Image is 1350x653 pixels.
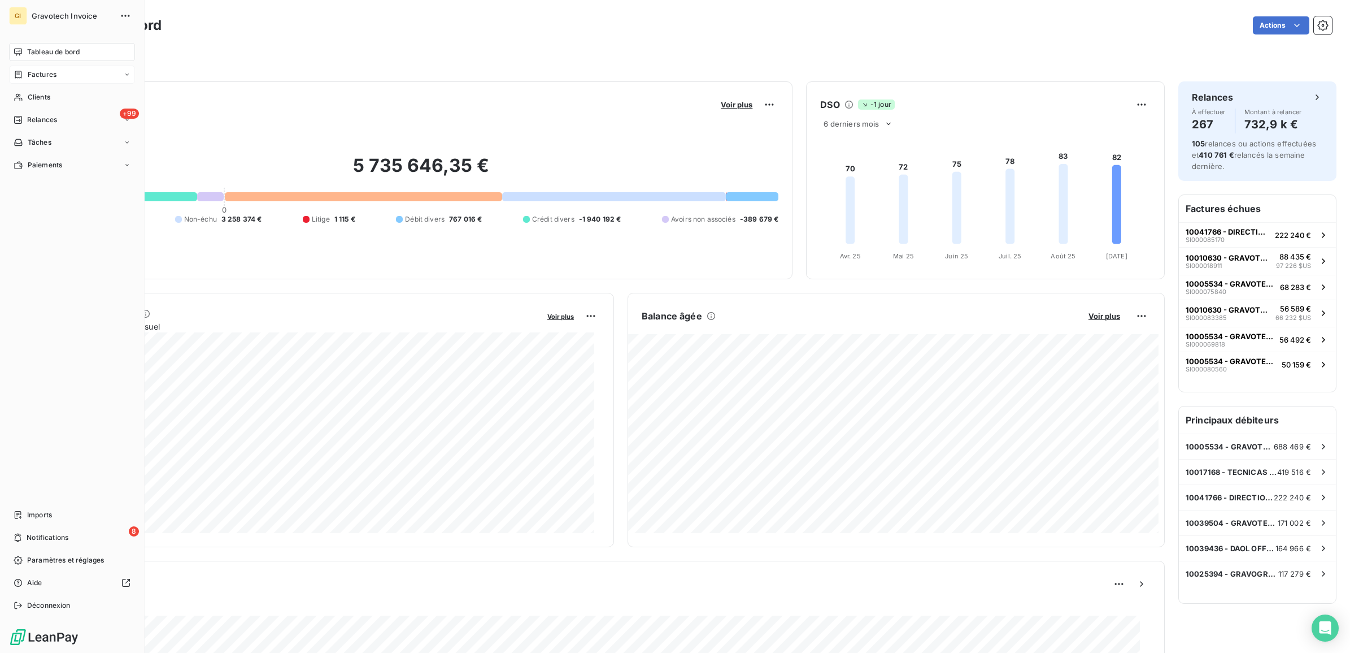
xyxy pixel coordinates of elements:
span: 410 761 € [1199,150,1234,159]
span: Voir plus [547,313,574,321]
h4: 267 [1192,115,1226,133]
span: 688 469 € [1274,442,1311,451]
span: Relances [27,115,57,125]
span: -389 679 € [740,214,779,224]
h6: Factures échues [1179,195,1336,222]
img: Logo LeanPay [9,628,79,646]
span: Notifications [27,533,68,543]
span: Tableau de bord [27,47,80,57]
span: 3 258 374 € [221,214,262,224]
button: Actions [1253,16,1309,34]
span: SI000069818 [1186,341,1225,348]
span: Crédit divers [532,214,574,224]
a: Aide [9,574,135,592]
span: 66 232 $US [1275,313,1311,323]
span: SI000080560 [1186,366,1227,373]
span: 68 283 € [1280,283,1311,292]
span: 10010630 - GRAVOTECH LTDA [1186,305,1271,314]
span: Chiffre d'affaires mensuel [64,321,539,332]
button: 10005534 - GRAVOTEKNIK IC VE DIS TICARET LTD STI.SI00008056050 159 € [1179,352,1336,377]
span: 97 226 $US [1276,261,1311,271]
span: 10017168 - TECNICAS DEL GRABADO S.A. [1186,468,1277,477]
h6: Balance âgée [642,309,702,323]
span: 10010630 - GRAVOTECH LTDA [1186,253,1271,262]
button: Voir plus [544,311,577,321]
span: 0 [222,205,227,214]
span: Voir plus [1088,312,1120,321]
tspan: [DATE] [1106,252,1127,260]
span: Avoirs non associés [671,214,735,224]
h4: 732,9 k € [1244,115,1302,133]
span: Paramètres et réglages [27,555,104,565]
span: 88 435 € [1279,252,1311,261]
tspan: Août 25 [1051,252,1076,260]
span: 1 115 € [334,214,355,224]
h6: Principaux débiteurs [1179,406,1336,434]
div: Open Intercom Messenger [1312,615,1339,642]
span: 8 [129,526,139,537]
tspan: Juin 25 [946,252,969,260]
span: Factures [28,70,56,80]
span: 10041766 - DIRECTION DU SERVICE DE SOUTIEN DE LA FLOTTE [1186,227,1270,236]
span: -1 jour [858,100,895,110]
span: Aide [27,578,42,588]
button: 10005534 - GRAVOTEKNIK IC VE DIS TICARET LTD STI.SI00007584068 283 € [1179,275,1336,300]
span: SI000083385 [1186,314,1227,321]
tspan: Avr. 25 [840,252,861,260]
span: 164 966 € [1275,544,1311,553]
span: 117 279 € [1278,569,1311,578]
span: 10039504 - GRAVOTECH DANMARK ApS [1186,518,1278,527]
button: 10010630 - GRAVOTECH LTDASI00001891188 435 €97 226 $US [1179,247,1336,275]
span: Voir plus [721,100,752,109]
tspan: Juil. 25 [999,252,1021,260]
span: Déconnexion [27,600,71,611]
span: 6 derniers mois [824,119,879,128]
span: 56 589 € [1280,304,1311,313]
span: 10041766 - DIRECTION DU SERVICE DE SOUTIEN DE LA FLOTTE [1186,493,1274,502]
span: Tâches [28,137,51,148]
span: 10005534 - GRAVOTEKNIK IC VE DIS TICARET LTD STI. [1186,332,1275,341]
span: Imports [27,510,52,520]
h2: 5 735 646,35 € [64,154,778,188]
span: 10005534 - GRAVOTEKNIK IC VE DIS TICARET LTD STI. [1186,279,1275,288]
span: Litige [312,214,330,224]
span: 171 002 € [1278,518,1311,527]
span: 419 516 € [1277,468,1311,477]
span: 222 240 € [1274,493,1311,502]
span: +99 [120,109,139,119]
span: Gravotech Invoice [32,11,113,20]
span: relances ou actions effectuées et relancés la semaine dernière. [1192,139,1316,171]
span: Montant à relancer [1244,109,1302,115]
span: 10005534 - GRAVOTEKNIK IC VE DIS TICARET LTD STI. [1186,357,1277,366]
span: SI000085170 [1186,236,1225,243]
span: 767 016 € [449,214,482,224]
button: Voir plus [717,100,756,110]
button: Voir plus [1085,311,1123,321]
button: 10010630 - GRAVOTECH LTDASI00008338556 589 €66 232 $US [1179,300,1336,327]
span: 10039436 - DAOL OFFICE SUPPLIES LTD [1186,544,1275,553]
h6: Relances [1192,90,1233,104]
span: SI000018911 [1186,262,1222,269]
span: 10025394 - GRAVOGRAPH NORGE A/S [1186,569,1278,578]
tspan: Mai 25 [893,252,914,260]
h6: DSO [820,98,839,111]
button: 10041766 - DIRECTION DU SERVICE DE SOUTIEN DE LA FLOTTESI000085170222 240 € [1179,222,1336,247]
span: 50 159 € [1282,360,1311,369]
span: Clients [28,92,50,102]
span: 105 [1192,139,1205,148]
span: 222 240 € [1275,231,1311,240]
span: Débit divers [405,214,445,224]
span: 56 492 € [1279,335,1311,344]
span: -1 940 192 € [579,214,621,224]
button: 10005534 - GRAVOTEKNIK IC VE DIS TICARET LTD STI.SI00006981856 492 € [1179,327,1336,352]
span: Non-échu [184,214,217,224]
div: GI [9,7,27,25]
span: 10005534 - GRAVOTEKNIK IC VE DIS TICARET LTD STI. [1186,442,1274,451]
span: Paiements [28,160,62,170]
span: SI000075840 [1186,288,1226,295]
span: À effectuer [1192,109,1226,115]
